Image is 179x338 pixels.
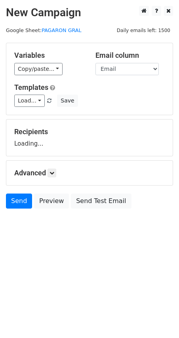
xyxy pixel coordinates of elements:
[14,51,84,60] h5: Variables
[57,95,78,107] button: Save
[71,194,131,209] a: Send Test Email
[95,51,165,60] h5: Email column
[14,127,165,148] div: Loading...
[34,194,69,209] a: Preview
[114,27,173,33] a: Daily emails left: 1500
[14,83,48,91] a: Templates
[14,127,165,136] h5: Recipients
[14,169,165,177] h5: Advanced
[14,95,45,107] a: Load...
[6,194,32,209] a: Send
[114,26,173,35] span: Daily emails left: 1500
[6,6,173,19] h2: New Campaign
[42,27,82,33] a: PAGARON GRAL
[6,27,82,33] small: Google Sheet:
[14,63,63,75] a: Copy/paste...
